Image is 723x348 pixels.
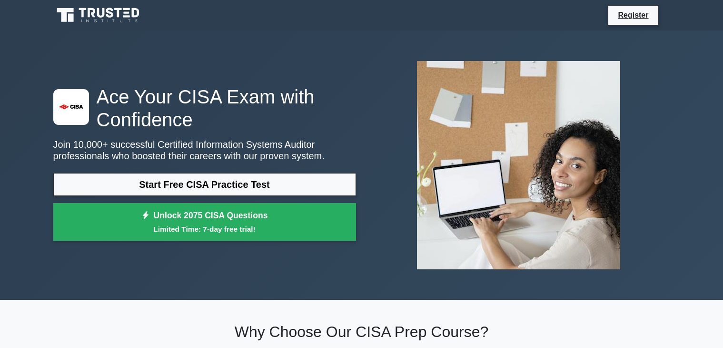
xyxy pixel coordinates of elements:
h2: Why Choose Our CISA Prep Course? [53,323,670,341]
a: Unlock 2075 CISA QuestionsLimited Time: 7-day free trial! [53,203,356,241]
h1: Ace Your CISA Exam with Confidence [53,85,356,131]
a: Register [612,9,654,21]
p: Join 10,000+ successful Certified Information Systems Auditor professionals who boosted their car... [53,139,356,162]
a: Start Free CISA Practice Test [53,173,356,196]
small: Limited Time: 7-day free trial! [65,224,344,235]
